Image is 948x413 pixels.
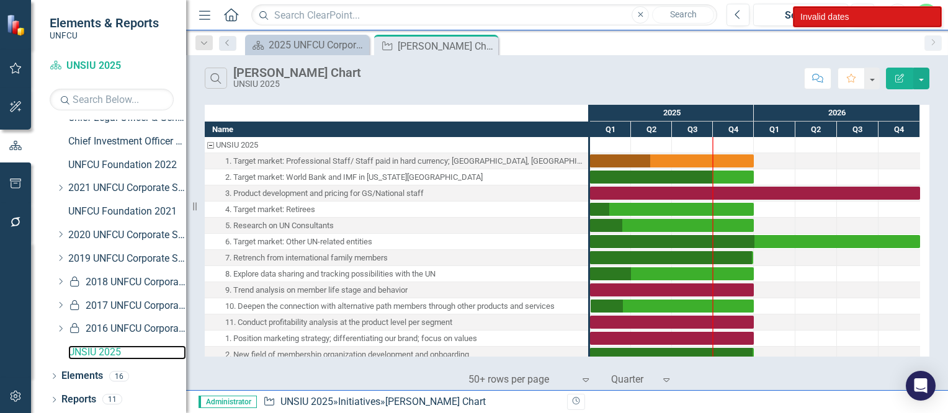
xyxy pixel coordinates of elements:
[68,345,186,360] a: UNSIU 2025
[225,282,408,298] div: 9. Trend analysis on member life stage and behavior
[6,14,28,35] img: ClearPoint Strategy
[233,79,361,89] div: UNSIU 2025
[225,218,334,234] div: 5. Research on UN Consultants
[68,252,186,266] a: 2019 UNFCU Corporate Scorecard
[225,234,372,250] div: 6. Target market: Other UN-related entities
[205,185,588,202] div: 3. Product development and pricing for GS/National staff
[61,369,103,383] a: Elements
[795,122,837,138] div: Q2
[590,154,754,167] div: Task: Start date: 2025-01-01 End date: 2025-12-31
[102,394,122,405] div: 11
[205,250,588,266] div: 7. Retrench from international family members
[590,203,754,216] div: Task: Start date: 2025-01-01 End date: 2025-12-31
[758,8,844,23] div: Sep-25
[205,234,588,250] div: 6. Target market: Other UN-related entities
[590,105,754,121] div: 2025
[225,153,584,169] div: 1. Target market: Professional Staff/ Staff paid in hard currency; [GEOGRAPHIC_DATA], [GEOGRAPHIC...
[50,30,159,40] small: UNFCU
[225,347,469,363] div: 2. New field of membership organization development and onboarding
[68,181,186,195] a: 2021 UNFCU Corporate Scorecard
[263,395,558,409] div: » »
[68,275,186,290] a: 2018 UNFCU Corporate Scorecard
[590,316,754,329] div: Task: Start date: 2025-01-01 End date: 2025-12-31
[50,16,159,30] span: Elements & Reports
[205,266,588,282] div: 8. Explore data sharing and tracking possibilities with the UN
[61,393,96,407] a: Reports
[205,347,588,363] div: 2. New field of membership organization development and onboarding
[205,169,588,185] div: Task: Start date: 2025-01-01 End date: 2025-12-31
[590,267,754,280] div: Task: Start date: 2025-01-01 End date: 2025-12-31
[248,37,366,53] a: 2025 UNFCU Corporate Balanced Scorecard
[631,122,672,138] div: Q2
[754,105,920,121] div: 2026
[652,6,714,24] button: Search
[591,300,754,313] div: Task: Start date: 2025-01-02 End date: 2026-01-01
[251,4,717,26] input: Search ClearPoint...
[753,4,848,26] button: Sep-25
[205,314,588,331] div: 11. Conduct profitability analysis at the product level per segment
[590,187,920,200] div: Task: Start date: 2025-01-01 End date: 2026-12-31
[338,396,380,407] a: Initiatives
[672,122,713,138] div: Q3
[205,347,588,363] div: Task: Start date: 2025-01-01 End date: 2025-12-31
[205,298,588,314] div: 10. Deepen the connection with alternative path members through other products and services
[590,235,920,248] div: Task: Start date: 2025-01-01 End date: 2026-12-31
[233,66,361,79] div: [PERSON_NAME] Chart
[205,202,588,218] div: 4. Target market: Retirees
[205,218,588,234] div: Task: Start date: 2025-01-01 End date: 2025-12-31
[398,38,495,54] div: [PERSON_NAME] Chart
[225,314,452,331] div: 11. Conduct profitability analysis at the product level per segment
[205,153,588,169] div: 1. Target market: Professional Staff/ Staff paid in hard currency; Europe, South America, Asia
[590,251,753,264] div: Task: Start date: 2025-01-01 End date: 2025-12-30
[68,205,186,219] a: UNFCU Foundation 2021
[385,396,486,407] div: [PERSON_NAME] Chart
[590,219,754,232] div: Task: Start date: 2025-01-01 End date: 2025-12-31
[205,331,588,347] div: 1. Position marketing strategy; differentiating our brand; focus on values
[205,218,588,234] div: 5. Research on UN Consultants
[225,250,388,266] div: 7. Retrench from international family members
[205,298,588,314] div: Task: Start date: 2025-01-02 End date: 2026-01-01
[205,185,588,202] div: Task: Start date: 2025-01-01 End date: 2026-12-31
[670,9,697,19] span: Search
[216,137,258,153] div: UNSIU 2025
[713,122,754,138] div: Q4
[906,371,936,401] div: Open Intercom Messenger
[225,266,436,282] div: 8. Explore data sharing and tracking possibilities with the UN
[205,169,588,185] div: 2. Target market: World Bank and IMF in Washington DC
[205,331,588,347] div: Task: Start date: 2025-01-01 End date: 2025-12-31
[205,250,588,266] div: Task: Start date: 2025-01-01 End date: 2025-12-30
[205,314,588,331] div: Task: Start date: 2025-01-01 End date: 2025-12-31
[879,122,920,138] div: Q4
[205,137,588,153] div: Task: UNSIU 2025 Start date: 2025-01-01 End date: 2025-01-02
[205,282,588,298] div: Task: Start date: 2025-01-01 End date: 2025-12-31
[68,158,186,172] a: UNFCU Foundation 2022
[68,228,186,242] a: 2020 UNFCU Corporate Scorecard
[68,299,186,313] a: 2017 UNFCU Corporate Scorecard
[199,396,257,408] span: Administrator
[590,171,754,184] div: Task: Start date: 2025-01-01 End date: 2025-12-31
[205,122,588,137] div: Name
[205,153,588,169] div: Task: Start date: 2025-01-01 End date: 2025-12-31
[68,322,186,336] a: 2016 UNFCU Corporate Scorecard
[590,348,754,361] div: Task: Start date: 2025-01-01 End date: 2025-12-31
[205,266,588,282] div: Task: Start date: 2025-01-01 End date: 2025-12-31
[225,202,315,218] div: 4. Target market: Retirees
[269,37,366,53] div: 2025 UNFCU Corporate Balanced Scorecard
[50,89,174,110] input: Search Below...
[225,331,477,347] div: 1. Position marketing strategy; differentiating our brand; focus on values
[225,298,555,314] div: 10. Deepen the connection with alternative path members through other products and services
[794,7,941,27] div: Invalid dates
[50,59,174,73] a: UNSIU 2025
[68,135,186,149] a: Chief Investment Officer 2022
[205,137,588,153] div: UNSIU 2025
[109,371,129,381] div: 16
[225,169,483,185] div: 2. Target market: World Bank and IMF in [US_STATE][GEOGRAPHIC_DATA]
[205,202,588,218] div: Task: Start date: 2025-01-01 End date: 2025-12-31
[590,122,631,138] div: Q1
[205,234,588,250] div: Task: Start date: 2025-01-01 End date: 2026-12-31
[280,396,333,407] a: UNSIU 2025
[225,185,424,202] div: 3. Product development and pricing for GS/National staff
[837,122,879,138] div: Q3
[590,332,754,345] div: Task: Start date: 2025-01-01 End date: 2025-12-31
[754,122,795,138] div: Q1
